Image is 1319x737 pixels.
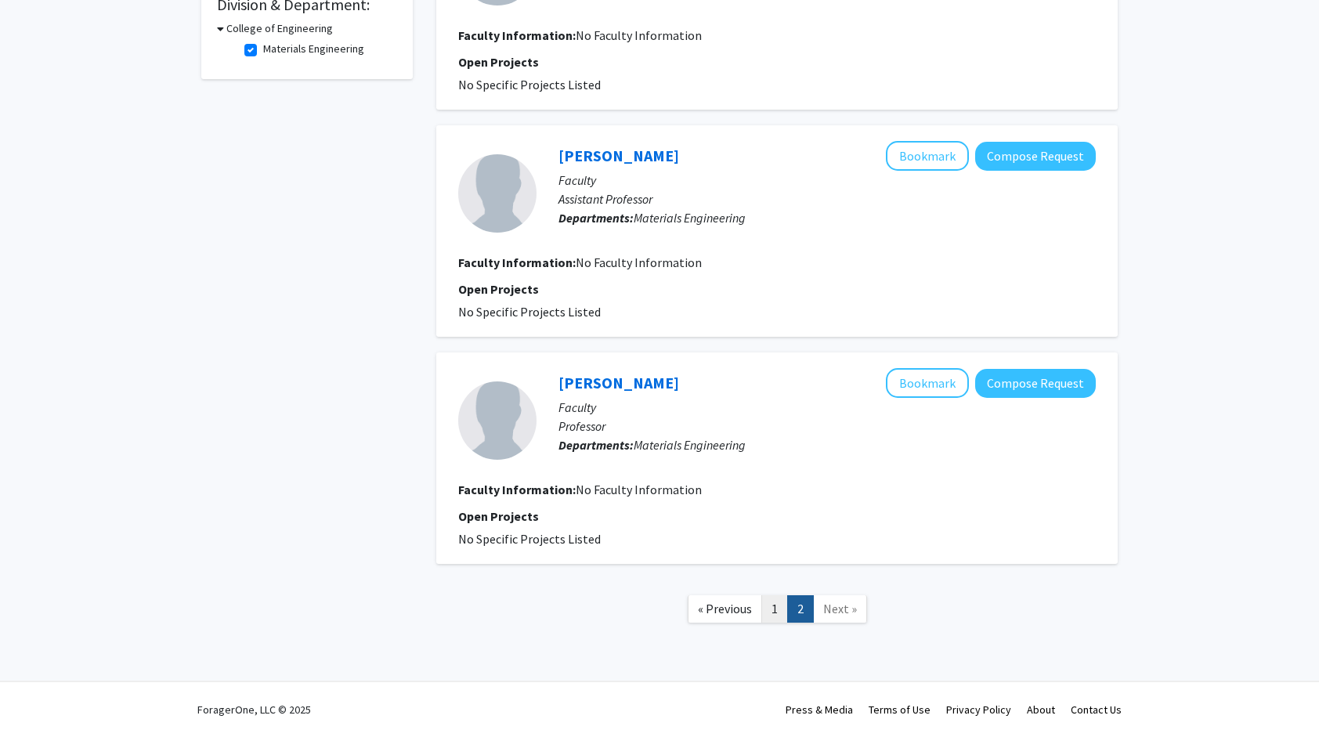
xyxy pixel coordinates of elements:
h3: College of Engineering [226,20,333,37]
button: Compose Request to Yong-Jie Hu [975,142,1096,171]
b: Faculty Information: [458,255,576,270]
a: 2 [787,595,814,623]
span: No Specific Projects Listed [458,77,601,92]
a: Contact Us [1071,703,1122,717]
b: Departments: [558,210,634,226]
iframe: Chat [12,667,67,725]
p: Open Projects [458,280,1096,298]
p: Professor [558,417,1096,435]
button: Compose Request to Ekaterina Pomerantseva [975,369,1096,398]
a: Terms of Use [869,703,931,717]
b: Faculty Information: [458,27,576,43]
p: Assistant Professor [558,190,1096,208]
p: Faculty [558,171,1096,190]
span: No Specific Projects Listed [458,531,601,547]
span: « Previous [698,601,752,616]
a: Next Page [813,595,867,623]
p: Open Projects [458,507,1096,526]
nav: Page navigation [436,580,1118,643]
a: [PERSON_NAME] [558,146,679,165]
a: Previous [688,595,762,623]
div: ForagerOne, LLC © 2025 [197,682,311,737]
b: Departments: [558,437,634,453]
span: No Specific Projects Listed [458,304,601,320]
span: Materials Engineering [634,210,746,226]
p: Open Projects [458,52,1096,71]
p: Faculty [558,398,1096,417]
a: Press & Media [786,703,853,717]
a: About [1027,703,1055,717]
label: Materials Engineering [263,41,364,57]
a: [PERSON_NAME] [558,373,679,392]
a: Privacy Policy [946,703,1011,717]
span: Next » [823,601,857,616]
span: No Faculty Information [576,482,702,497]
b: Faculty Information: [458,482,576,497]
span: No Faculty Information [576,255,702,270]
span: No Faculty Information [576,27,702,43]
a: 1 [761,595,788,623]
span: Materials Engineering [634,437,746,453]
button: Add Yong-Jie Hu to Bookmarks [886,141,969,171]
button: Add Ekaterina Pomerantseva to Bookmarks [886,368,969,398]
